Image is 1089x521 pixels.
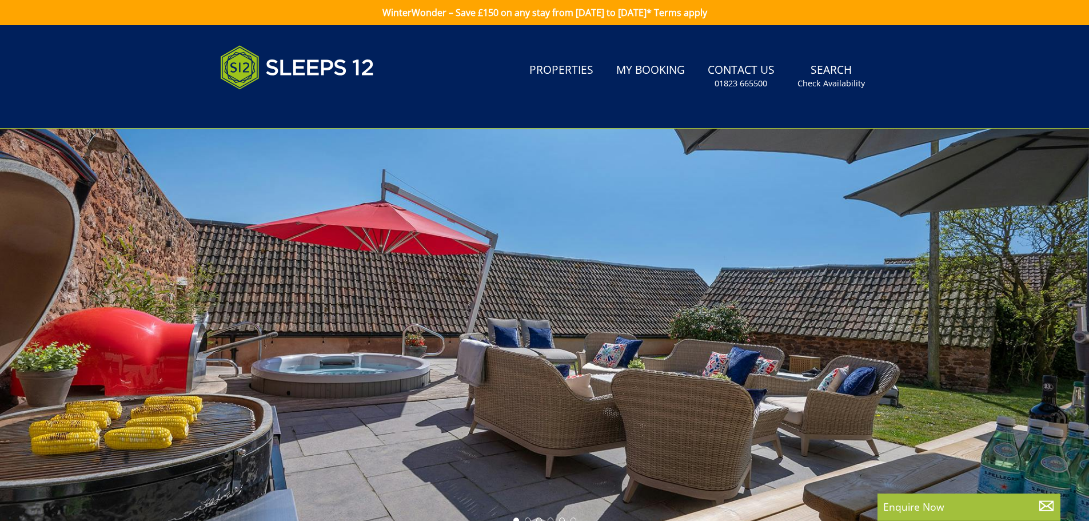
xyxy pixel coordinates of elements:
p: Enquire Now [883,499,1055,514]
iframe: Customer reviews powered by Trustpilot [214,103,334,113]
a: Contact Us01823 665500 [703,58,779,95]
small: 01823 665500 [715,78,767,89]
a: SearchCheck Availability [793,58,869,95]
a: Properties [525,58,598,83]
img: Sleeps 12 [220,39,374,96]
a: My Booking [612,58,689,83]
small: Check Availability [797,78,865,89]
